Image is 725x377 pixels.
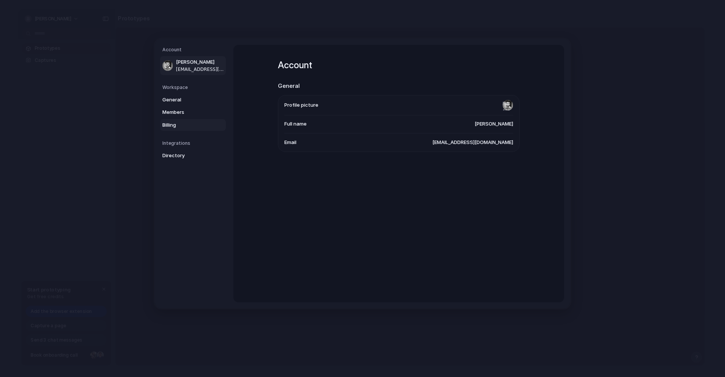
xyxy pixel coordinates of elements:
span: Profile picture [284,101,318,109]
h5: Integrations [162,140,226,147]
span: [EMAIL_ADDRESS][DOMAIN_NAME] [176,66,224,72]
h5: Workspace [162,84,226,90]
a: Billing [160,119,226,131]
a: [PERSON_NAME][EMAIL_ADDRESS][DOMAIN_NAME] [160,56,226,75]
h1: Account [278,58,520,72]
span: [PERSON_NAME] [475,120,513,128]
a: Members [160,106,226,118]
span: [PERSON_NAME] [176,58,224,66]
a: General [160,93,226,106]
span: Members [162,109,211,116]
a: Directory [160,150,226,162]
h2: General [278,82,520,90]
h5: Account [162,46,226,53]
span: [EMAIL_ADDRESS][DOMAIN_NAME] [432,138,513,146]
span: Billing [162,121,211,129]
span: Email [284,138,296,146]
span: Full name [284,120,307,128]
span: General [162,96,211,103]
span: Directory [162,152,211,159]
